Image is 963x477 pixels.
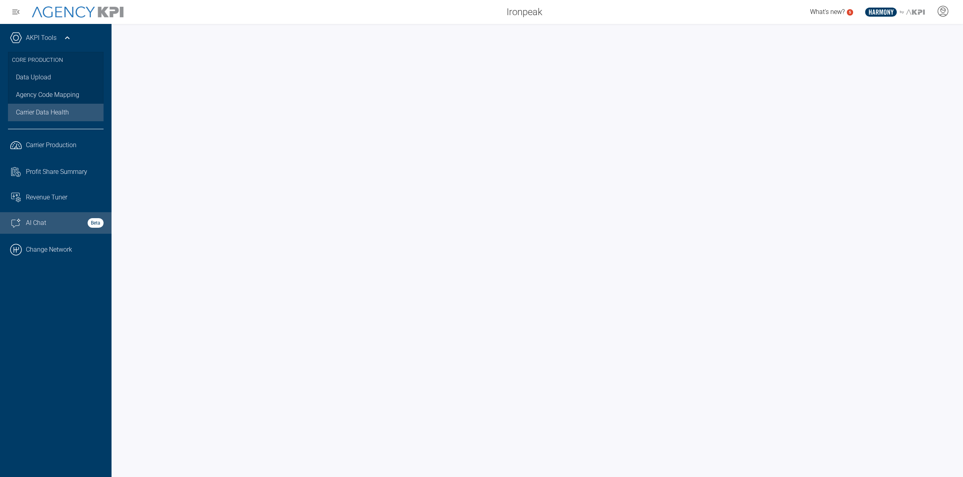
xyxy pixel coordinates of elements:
[847,9,853,16] a: 5
[8,86,104,104] a: Agency Code Mapping
[12,52,100,69] h3: Core Production
[507,5,542,19] span: Ironpeak
[16,108,69,117] span: Carrier Data Health
[26,193,67,202] span: Revenue Tuner
[26,33,57,43] a: AKPI Tools
[88,218,104,228] strong: Beta
[26,218,46,228] span: AI Chat
[26,167,87,177] span: Profit Share Summary
[26,140,76,150] span: Carrier Production
[32,6,123,18] img: AgencyKPI
[810,8,845,16] span: What's new?
[849,10,851,14] text: 5
[8,104,104,121] a: Carrier Data Health
[8,69,104,86] a: Data Upload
